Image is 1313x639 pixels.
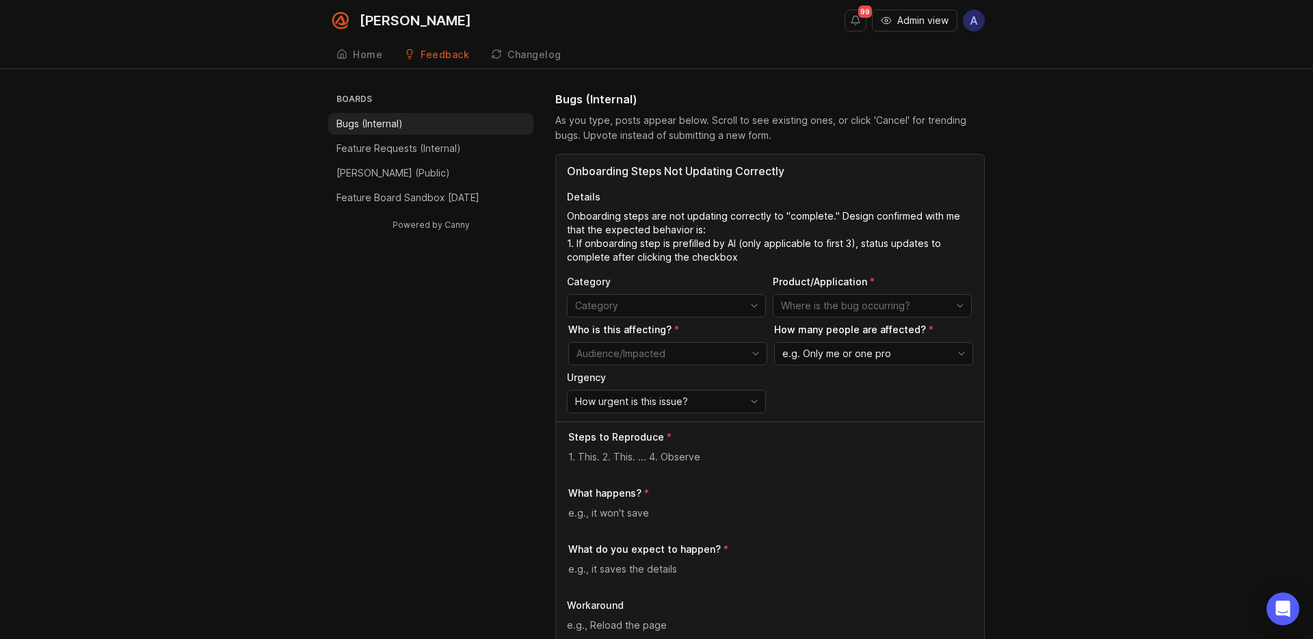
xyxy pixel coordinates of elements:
[390,217,472,233] a: Powered by Canny
[782,346,891,361] span: e.g. Only me or one pro
[897,14,949,27] span: Admin view
[567,599,973,612] p: Workaround
[845,10,866,31] button: Notifications
[1266,592,1299,625] div: Open Intercom Messenger
[949,300,971,311] svg: toggle icon
[555,91,637,107] h1: Bugs (Internal)
[568,486,641,500] p: What happens?
[353,50,382,60] div: Home
[336,117,403,131] p: Bugs (Internal)
[568,543,721,556] p: What do you expect to happen?
[575,298,742,313] input: Category
[328,138,533,159] a: Feature Requests (Internal)
[334,91,533,110] h3: Boards
[421,50,469,60] div: Feedback
[567,190,973,204] p: Details
[567,163,973,179] input: Title
[774,342,973,365] div: toggle menu
[567,390,766,413] div: toggle menu
[773,294,972,317] div: toggle menu
[567,294,766,317] div: toggle menu
[872,10,957,31] button: Admin view
[328,8,353,33] img: Smith.ai logo
[396,41,477,69] a: Feedback
[576,346,743,361] input: Audience/Impacted
[858,5,872,18] span: 99
[567,209,973,264] textarea: Details
[483,41,570,69] a: Changelog
[951,348,972,359] svg: toggle icon
[773,275,972,289] p: Product/Application
[743,300,765,311] svg: toggle icon
[336,142,461,155] p: Feature Requests (Internal)
[781,298,948,313] input: Where is the bug occurring?
[336,166,450,180] p: [PERSON_NAME] (Public)
[568,323,767,337] p: Who is this affecting?
[568,342,767,365] div: toggle menu
[360,14,471,27] div: [PERSON_NAME]
[745,348,767,359] svg: toggle icon
[328,113,533,135] a: Bugs (Internal)
[970,12,978,29] span: A
[567,275,766,289] p: Category
[507,50,561,60] div: Changelog
[328,162,533,184] a: [PERSON_NAME] (Public)
[328,41,390,69] a: Home
[568,430,664,444] p: Steps to Reproduce
[336,191,479,205] p: Feature Board Sandbox [DATE]
[575,394,688,409] span: How urgent is this issue?
[743,396,765,407] svg: toggle icon
[567,371,766,384] p: Urgency
[774,323,973,337] p: How many people are affected?
[963,10,985,31] button: A
[555,113,985,143] div: As you type, posts appear below. Scroll to see existing ones, or click 'Cancel' for trending bugs...
[328,187,533,209] a: Feature Board Sandbox [DATE]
